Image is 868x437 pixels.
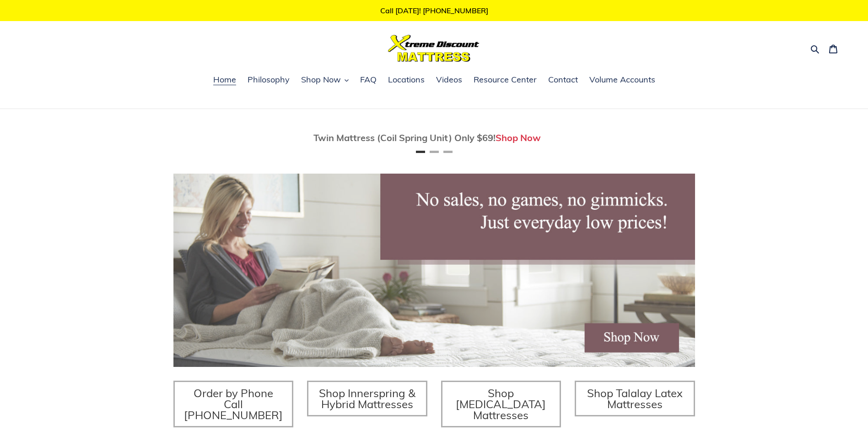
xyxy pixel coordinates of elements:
span: Contact [548,74,578,85]
a: Shop [MEDICAL_DATA] Mattresses [441,381,561,427]
span: Shop [MEDICAL_DATA] Mattresses [456,386,546,422]
a: FAQ [356,73,381,87]
a: Shop Talalay Latex Mattresses [575,381,695,416]
a: Contact [544,73,582,87]
span: Resource Center [474,74,537,85]
span: Twin Mattress (Coil Spring Unit) Only $69! [313,132,496,143]
span: Volume Accounts [589,74,655,85]
a: Philosophy [243,73,294,87]
button: Page 1 [416,151,425,153]
a: Order by Phone Call [PHONE_NUMBER] [173,381,294,427]
a: Locations [383,73,429,87]
a: Shop Innerspring & Hybrid Mattresses [307,381,427,416]
span: Home [213,74,236,85]
span: Shop Now [301,74,341,85]
span: Philosophy [248,74,290,85]
button: Page 2 [430,151,439,153]
img: herobannermay2022-1652879215306_1200x.jpg [173,174,695,367]
img: Xtreme Discount Mattress [388,35,480,62]
button: Page 3 [443,151,453,153]
span: Videos [436,74,462,85]
a: Resource Center [469,73,541,87]
span: Locations [388,74,425,85]
span: Order by Phone Call [PHONE_NUMBER] [184,386,283,422]
a: Home [209,73,241,87]
span: Shop Innerspring & Hybrid Mattresses [319,386,415,411]
a: Videos [431,73,467,87]
button: Shop Now [297,73,353,87]
span: FAQ [360,74,377,85]
a: Volume Accounts [585,73,660,87]
span: Shop Talalay Latex Mattresses [587,386,683,411]
a: Shop Now [496,132,541,143]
